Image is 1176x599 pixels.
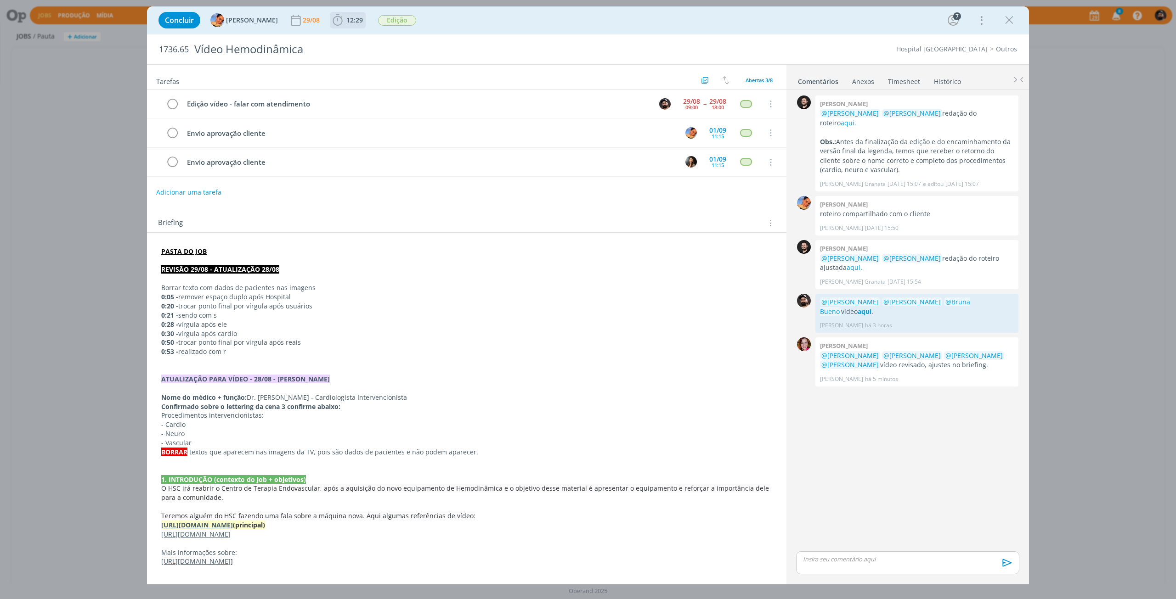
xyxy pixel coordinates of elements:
[147,6,1029,584] div: dialog
[703,101,706,107] span: --
[712,105,724,110] div: 18:00
[233,521,265,529] strong: (principal)
[161,521,233,529] strong: [URL][DOMAIN_NAME]
[821,351,879,360] span: @[PERSON_NAME]
[226,17,278,23] span: [PERSON_NAME]
[161,329,178,338] strong: 0:30 -
[946,13,961,28] button: 7
[820,137,1014,175] p: Antes da finalização da edição e do encaminhamento da versão final da legenda, temos que receber ...
[746,77,773,84] span: Abertas 3/8
[945,351,1003,360] span: @[PERSON_NAME]
[865,224,899,232] span: [DATE] 15:50
[797,294,811,308] img: B
[685,127,697,139] img: L
[303,17,322,23] div: 29/08
[709,127,726,134] div: 01/09
[165,17,194,24] span: Concluir
[888,278,921,286] span: [DATE] 15:54
[346,16,363,24] span: 12:29
[820,375,863,383] p: [PERSON_NAME]
[161,393,772,402] p: Dr. [PERSON_NAME] - Cardiologista Intervencionista
[852,77,874,86] div: Anexos
[888,73,921,86] a: Timesheet
[797,196,811,210] img: L
[883,351,941,360] span: @[PERSON_NAME]
[883,254,941,263] span: @[PERSON_NAME]
[685,105,698,110] div: 09:00
[821,360,879,369] span: @[PERSON_NAME]
[161,302,178,310] strong: 0:20 -
[210,13,278,27] button: L[PERSON_NAME]
[659,98,671,110] img: B
[797,95,811,109] img: B
[820,278,886,286] p: [PERSON_NAME] Granata
[161,311,772,320] p: sendo com s
[161,338,772,347] p: trocar ponto final por vírgula após reais
[820,137,836,146] strong: Obs.:
[156,184,222,201] button: Adicionar uma tarefa
[685,156,697,168] img: B
[820,341,868,350] b: [PERSON_NAME]
[161,338,178,347] strong: 0:50 -
[161,283,772,292] p: Borrar texto com dados de pacientes nas imagens
[161,420,772,429] p: - Cardio
[378,15,417,26] button: Edição
[156,75,179,86] span: Tarefas
[820,180,886,188] p: [PERSON_NAME] Granata
[378,15,416,26] span: Edição
[210,13,224,27] img: L
[161,320,178,329] strong: 0:28 -
[191,38,656,61] div: Vídeo Hemodinâmica
[161,475,306,484] strong: 1. INTRODUÇÃO (contexto do job + objetivos)
[709,98,726,105] div: 29/08
[821,297,879,306] span: @[PERSON_NAME]
[161,429,772,438] p: - Neuro
[161,448,772,457] p: textos que aparecem nas imagens da TV, pois são dados de pacientes e não podem aparecer.
[161,530,231,538] a: [URL][DOMAIN_NAME]
[161,438,772,448] p: - Vascular
[712,134,724,139] div: 11:15
[883,297,941,306] span: @[PERSON_NAME]
[847,263,862,272] a: aqui.
[158,12,200,28] button: Concluir
[161,557,231,565] a: [URL][DOMAIN_NAME]
[159,45,189,55] span: 1736.65
[820,297,1014,316] p: vídeo .
[820,209,1014,218] p: roteiro compartilhado com o cliente
[161,302,772,311] p: trocar ponto final por vírgula após usuários
[896,45,988,53] a: Hospital [GEOGRAPHIC_DATA]
[161,292,178,301] strong: 0:05 -
[820,351,1014,370] p: vídeo revisado, ajustes no briefing.
[161,292,772,302] p: remover espaço duplo após Hospital
[161,320,772,329] p: vírgula após ele
[723,76,729,84] img: arrow-down-up.svg
[161,484,771,502] span: O HSC irá reabrir o Centro de Terapia Endovascular, após a aquisição do novo equipamento de Hemod...
[797,337,811,351] img: B
[330,13,365,28] button: 12:29
[841,118,856,127] a: aqui.
[820,321,863,330] p: [PERSON_NAME]
[161,448,187,456] strong: BORRAR
[820,297,970,315] span: @Bruna Bueno
[161,311,178,319] strong: 0:21 -
[684,155,698,169] button: B
[820,200,868,208] b: [PERSON_NAME]
[820,100,868,108] b: [PERSON_NAME]
[683,98,700,105] div: 29/08
[953,12,961,20] div: 7
[161,511,475,520] span: Teremos alguém do HSC fazendo uma fala sobre a máquina nova. Aqui algumas referências de vídeo:
[183,98,650,110] div: Edição vídeo - falar com atendimento
[820,244,868,252] b: [PERSON_NAME]
[865,321,892,330] span: há 3 horas
[161,347,772,356] p: realizado com r
[161,265,279,274] strong: REVISÃO 29/08 - ATUALIZAÇÃO 28/08
[684,126,698,140] button: L
[183,157,677,168] div: Envio aprovação cliente
[821,109,879,118] span: @[PERSON_NAME]
[161,347,178,356] strong: 0:53 -
[709,156,726,162] div: 01/09
[161,247,207,256] a: PASTA DO JOB
[858,307,871,316] a: aqui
